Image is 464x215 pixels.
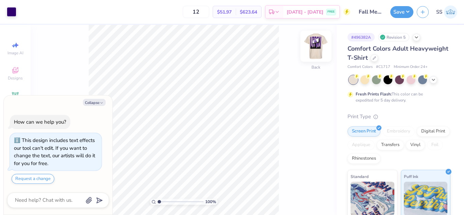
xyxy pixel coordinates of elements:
span: Minimum Order: 24 + [394,64,428,70]
span: Puff Ink [404,173,418,180]
div: Transfers [377,140,404,150]
span: Comfort Colors [347,64,373,70]
span: # C1717 [376,64,390,70]
div: Applique [347,140,375,150]
div: Revision 5 [378,33,409,41]
div: Back [311,64,320,70]
img: Sakshi Solanki [444,5,457,19]
input: Untitled Design [354,5,387,19]
span: Designs [8,75,23,81]
div: Vinyl [406,140,425,150]
span: $51.97 [217,8,232,16]
img: Back [302,33,329,60]
div: How can we help you? [14,119,66,125]
div: # 496382A [347,33,375,41]
div: This design includes text effects our tool can't edit. If you want to change the text, our artist... [14,137,95,167]
span: 100 % [205,199,216,205]
div: Embroidery [382,126,415,137]
span: $623.64 [240,8,257,16]
span: SS [436,8,442,16]
button: Request a change [12,174,54,184]
span: Image AI [7,50,23,56]
span: Comfort Colors Adult Heavyweight T-Shirt [347,44,448,62]
span: FREE [327,10,335,14]
button: Save [390,6,413,18]
strong: Fresh Prints Flash: [356,91,392,97]
div: Foil [427,140,443,150]
input: – – [183,6,209,18]
div: Rhinestones [347,154,380,164]
button: Collapse [83,99,106,106]
div: Print Type [347,113,450,121]
div: This color can be expedited for 5 day delivery. [356,91,439,103]
span: [DATE] - [DATE] [287,8,323,16]
span: Standard [351,173,369,180]
a: SS [436,5,457,19]
div: Screen Print [347,126,380,137]
div: Digital Print [417,126,450,137]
